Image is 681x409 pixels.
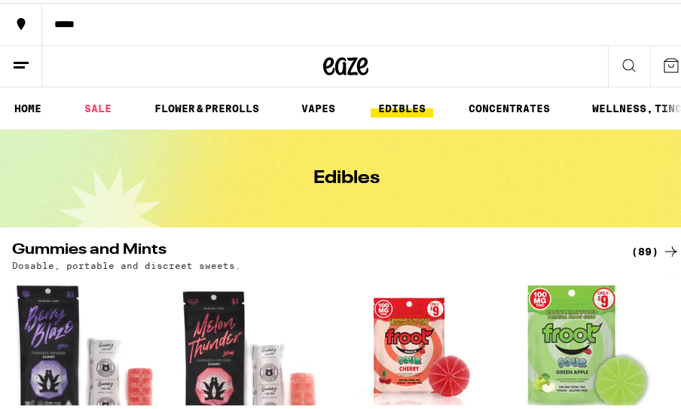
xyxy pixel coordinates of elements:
a: FLOWER & PREROLLS [147,96,267,114]
p: Dosable, portable and discreet sweets. [12,258,241,267]
a: EDIBLES [371,96,433,114]
a: (89) [631,240,680,258]
a: SALE [77,96,119,114]
h1: Edibles [313,166,380,185]
a: CONCENTRATES [461,96,557,114]
h2: Gummies and Mints [12,240,606,258]
a: VAPES [294,96,343,114]
span: Hi. Need any help? [9,11,108,23]
a: HOME [7,96,49,114]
